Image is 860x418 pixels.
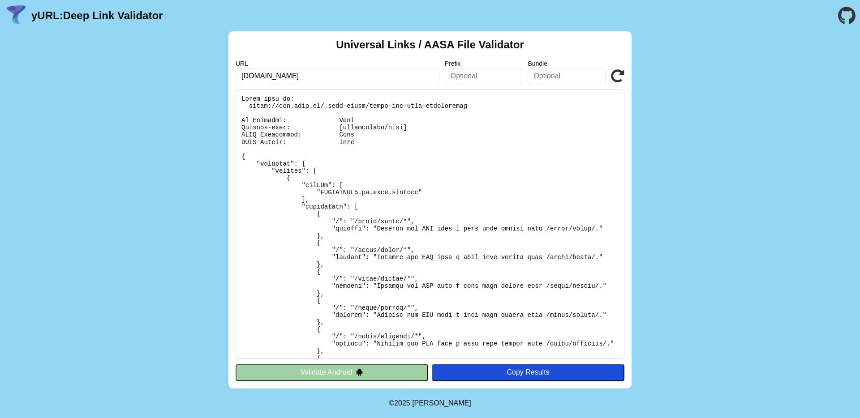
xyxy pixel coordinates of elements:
[528,60,606,67] label: Bundle
[389,388,471,418] footer: ©
[412,399,471,407] a: Michael Ibragimchayev's Personal Site
[436,368,620,376] div: Copy Results
[445,68,523,84] input: Optional
[336,38,524,51] h2: Universal Links / AASA File Validator
[236,364,428,381] button: Validate Android
[394,399,410,407] span: 2025
[356,368,363,376] img: droidIcon.svg
[236,68,439,84] input: Required
[445,60,523,67] label: Prefix
[236,60,439,67] label: URL
[432,364,624,381] button: Copy Results
[528,68,606,84] input: Optional
[4,4,28,27] img: yURL Logo
[236,90,624,358] pre: Lorem ipsu do: sitam://con.adip.el/.sedd-eiusm/tempo-inc-utla-etdoloremag Al Enimadmi: Veni Quisn...
[31,9,163,22] a: yURL:Deep Link Validator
